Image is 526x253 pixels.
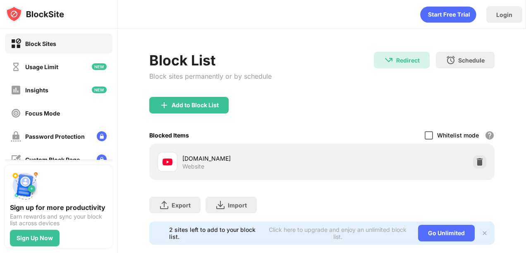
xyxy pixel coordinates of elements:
div: Password Protection [25,133,85,140]
img: customize-block-page-off.svg [11,154,21,165]
div: [DOMAIN_NAME] [182,154,322,163]
div: Sign up for more productivity [10,203,108,212]
img: time-usage-off.svg [11,62,21,72]
div: Website [182,163,204,170]
img: new-icon.svg [92,87,107,93]
img: new-icon.svg [92,63,107,70]
div: Login [496,11,512,18]
div: Focus Mode [25,110,60,117]
div: Schedule [458,57,485,64]
div: Add to Block List [172,102,219,108]
div: Redirect [396,57,420,64]
img: block-on.svg [11,39,21,49]
img: x-button.svg [481,230,488,236]
div: Sign Up Now [17,235,53,241]
div: Click here to upgrade and enjoy an unlimited block list. [268,226,408,240]
div: Insights [25,87,48,94]
div: Custom Block Page [25,156,80,163]
img: focus-off.svg [11,108,21,118]
div: Whitelist mode [437,132,479,139]
div: 2 sites left to add to your block list. [169,226,262,240]
div: Block Sites [25,40,56,47]
img: lock-menu.svg [97,131,107,141]
div: Usage Limit [25,63,58,70]
div: animation [420,6,476,23]
img: logo-blocksite.svg [6,6,64,22]
img: password-protection-off.svg [11,131,21,142]
img: push-signup.svg [10,170,40,200]
div: Import [228,202,247,209]
div: Blocked Items [149,132,189,139]
img: insights-off.svg [11,85,21,95]
img: favicons [163,157,172,167]
img: lock-menu.svg [97,154,107,164]
div: Export [172,202,191,209]
div: Go Unlimited [418,225,475,241]
div: Earn rewards and sync your block list across devices [10,213,108,226]
div: Block sites permanently or by schedule [149,72,272,80]
div: Block List [149,52,272,69]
